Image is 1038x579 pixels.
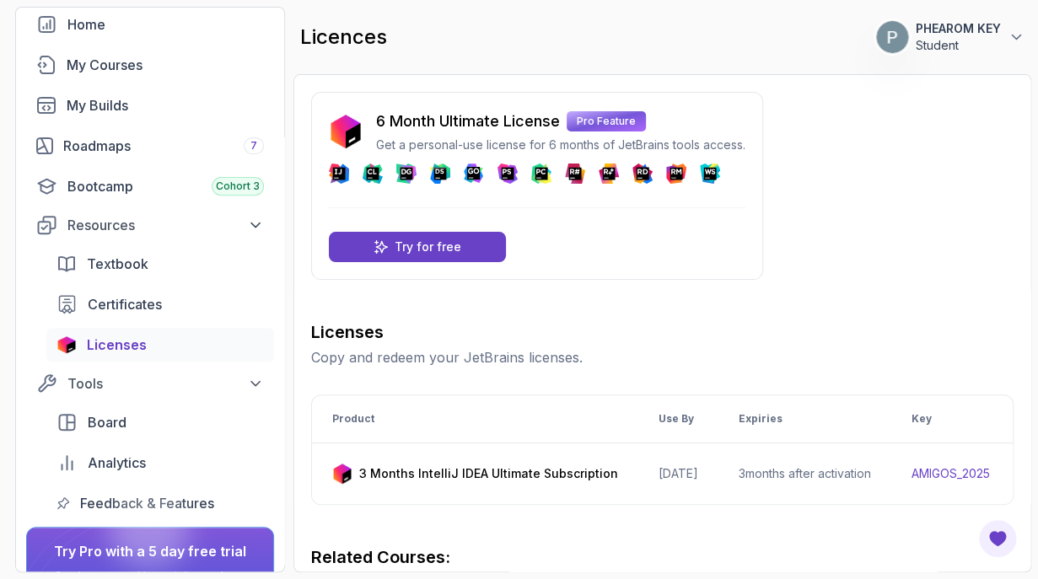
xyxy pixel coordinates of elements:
[216,180,260,193] span: Cohort 3
[26,169,274,203] a: bootcamp
[87,335,147,355] span: Licenses
[67,215,264,235] div: Resources
[46,287,274,321] a: certificates
[26,368,274,399] button: Tools
[67,55,264,75] div: My Courses
[26,8,274,41] a: home
[395,239,461,255] p: Try for free
[312,395,638,443] th: Product
[359,465,618,482] p: 3 Months IntelliJ IDEA Ultimate Subscription
[332,464,352,484] img: jetbrains icon
[977,518,1018,559] button: Open Feedback Button
[46,405,274,439] a: board
[567,111,646,131] p: Pro Feature
[875,20,1025,54] button: user profile imagePHEAROM KEYStudent
[56,336,77,353] img: jetbrains icon
[88,412,126,432] span: Board
[250,139,257,153] span: 7
[46,486,274,520] a: feedback
[329,115,363,148] img: jetbrains icon
[46,247,274,281] a: textbook
[26,210,274,240] button: Resources
[63,136,264,156] div: Roadmaps
[311,347,1014,367] p: Copy and redeem your JetBrains licenses.
[311,545,1014,569] h3: Related Courses:
[300,24,387,51] h2: licences
[67,373,264,394] div: Tools
[891,443,1010,505] td: AMIGOS_2025
[26,129,274,163] a: roadmaps
[329,232,506,262] a: Try for free
[26,88,274,122] a: builds
[46,328,274,362] a: licenses
[87,254,148,274] span: Textbook
[26,48,274,82] a: courses
[311,320,1014,344] h3: Licenses
[718,395,891,443] th: Expiries
[67,14,264,35] div: Home
[638,395,718,443] th: Use By
[376,110,560,133] p: 6 Month Ultimate License
[638,443,718,505] td: [DATE]
[67,176,264,196] div: Bootcamp
[891,395,1010,443] th: Key
[80,493,214,513] span: Feedback & Features
[67,95,264,115] div: My Builds
[718,443,891,505] td: 3 months after activation
[88,453,146,473] span: Analytics
[46,446,274,480] a: analytics
[876,21,908,53] img: user profile image
[916,20,1001,37] p: PHEAROM KEY
[376,137,745,153] p: Get a personal-use license for 6 months of JetBrains tools access.
[88,294,162,314] span: Certificates
[916,37,1001,54] p: Student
